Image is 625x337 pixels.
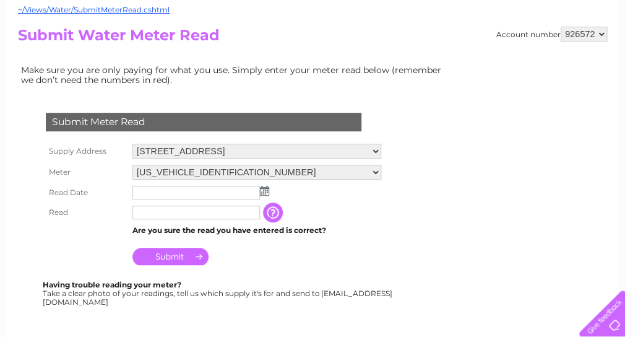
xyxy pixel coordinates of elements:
[438,53,465,62] a: Energy
[260,186,269,196] img: ...
[584,53,613,62] a: Log out
[473,53,510,62] a: Telecoms
[263,203,285,222] input: Information
[18,62,451,88] td: Make sure you are only paying for what you use. Simply enter your meter read below (remember we d...
[517,53,535,62] a: Blog
[46,113,361,131] div: Submit Meter Read
[43,183,129,203] th: Read Date
[392,6,477,22] a: 0333 014 3131
[43,141,129,162] th: Supply Address
[18,5,170,14] a: ~/Views/Water/SubmitMeterRead.cshtml
[22,32,85,70] img: logo.png
[43,162,129,183] th: Meter
[43,203,129,222] th: Read
[496,27,607,42] div: Account number
[18,27,607,50] h2: Submit Water Meter Read
[21,7,606,60] div: Clear Business is a trading name of Verastar Limited (registered in [GEOGRAPHIC_DATA] No. 3667643...
[43,281,394,306] div: Take a clear photo of your readings, tell us which supply it's for and send to [EMAIL_ADDRESS][DO...
[407,53,431,62] a: Water
[132,248,209,265] input: Submit
[129,222,384,239] td: Are you sure the read you have entered is correct?
[43,280,181,289] b: Having trouble reading your meter?
[543,53,573,62] a: Contact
